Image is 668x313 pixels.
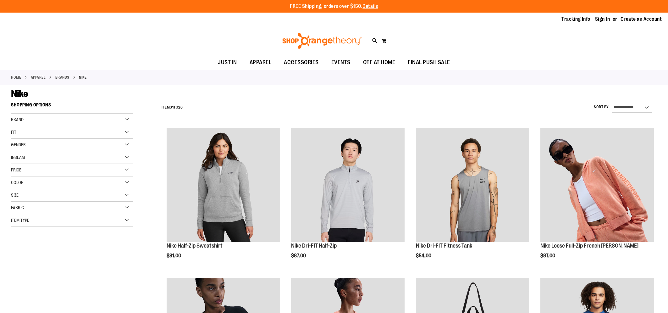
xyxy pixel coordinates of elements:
[243,55,278,70] a: APPAREL
[167,253,182,259] span: $81.00
[291,253,307,259] span: $87.00
[288,125,408,274] div: product
[362,3,378,9] a: Details
[537,125,657,274] div: product
[540,128,654,243] a: Nike Loose Full-Zip French Terry Hoodie
[291,243,337,249] a: Nike Dri-FIT Half-Zip
[11,218,29,223] span: Item Type
[167,128,280,243] a: Nike Half-Zip Sweatshirt
[167,128,280,242] img: Nike Half-Zip Sweatshirt
[540,253,556,259] span: $87.00
[291,128,405,243] a: Nike Dri-FIT Half-Zip
[31,75,46,80] a: APPAREL
[401,55,456,70] a: FINAL PUSH SALE
[178,105,183,109] span: 26
[11,193,19,198] span: Size
[11,142,26,147] span: Gender
[162,103,183,112] h2: Items to
[11,180,24,185] span: Color
[172,105,174,109] span: 1
[540,243,638,249] a: Nike Loose Full-Zip French [PERSON_NAME]
[416,243,472,249] a: Nike Dri-FIT Fitness Tank
[325,55,357,70] a: EVENTS
[11,75,21,80] a: Home
[281,33,363,49] img: Shop Orangetheory
[291,128,405,242] img: Nike Dri-FIT Half-Zip
[416,253,432,259] span: $54.00
[212,55,243,70] a: JUST IN
[540,128,654,242] img: Nike Loose Full-Zip French Terry Hoodie
[55,75,69,80] a: BRANDS
[331,55,351,70] span: EVENTS
[79,75,86,80] strong: Nike
[416,128,529,242] img: Nike Dri-FIT Fitness Tank
[11,130,16,135] span: Fit
[290,3,378,10] p: FREE Shipping, orders over $150.
[11,167,21,172] span: Price
[11,117,24,122] span: Brand
[11,88,28,99] span: Nike
[621,16,662,23] a: Create an Account
[413,125,533,274] div: product
[357,55,402,70] a: OTF AT HOME
[218,55,237,70] span: JUST IN
[250,55,272,70] span: APPAREL
[408,55,450,70] span: FINAL PUSH SALE
[11,205,24,210] span: Fabric
[11,99,133,114] strong: Shopping Options
[167,243,223,249] a: Nike Half-Zip Sweatshirt
[595,16,610,23] a: Sign In
[278,55,325,70] a: ACCESSORIES
[363,55,395,70] span: OTF AT HOME
[561,16,590,23] a: Tracking Info
[594,104,609,110] label: Sort By
[416,128,529,243] a: Nike Dri-FIT Fitness Tank
[11,155,25,160] span: Inseam
[163,125,283,274] div: product
[284,55,319,70] span: ACCESSORIES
